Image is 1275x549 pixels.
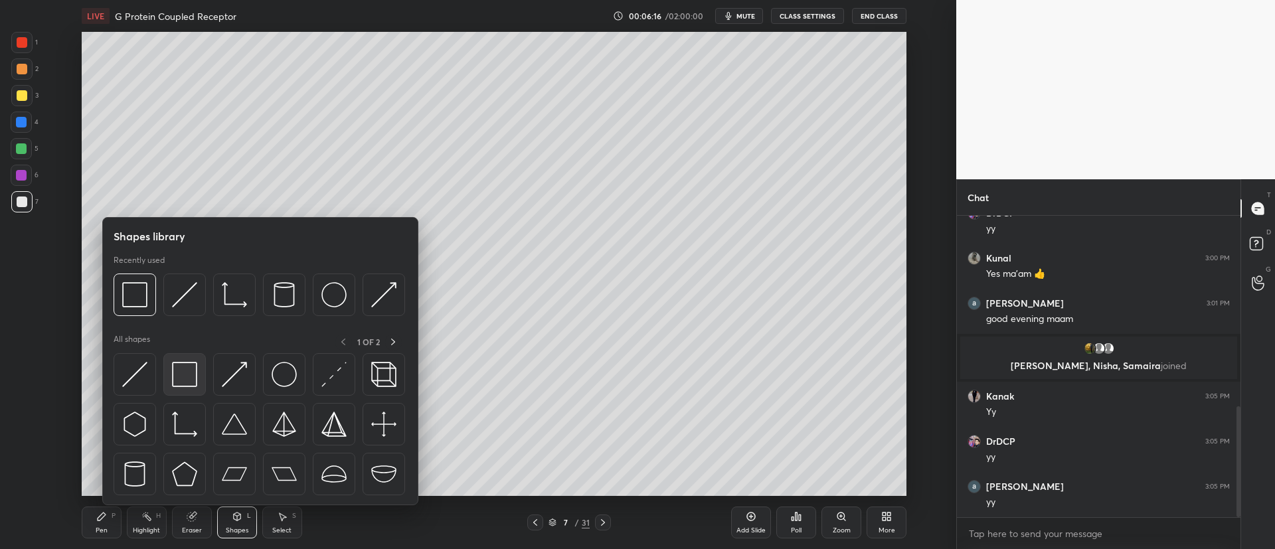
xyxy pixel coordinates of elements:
[986,252,1011,264] h6: Kunal
[986,297,1064,309] h6: [PERSON_NAME]
[292,512,296,519] div: S
[957,216,1240,517] div: grid
[582,516,590,528] div: 31
[114,255,165,266] p: Recently used
[968,297,981,310] img: 0279c8a5f08c4d33b8c04de313ea63df.48764220_3
[222,461,247,487] img: svg+xml;charset=utf-8,%3Csvg%20xmlns%3D%22http%3A%2F%2Fwww.w3.org%2F2000%2Fsvg%22%20width%3D%2244...
[11,112,39,133] div: 4
[321,412,347,437] img: svg+xml;charset=utf-8,%3Csvg%20xmlns%3D%22http%3A%2F%2Fwww.w3.org%2F2000%2Fsvg%22%20width%3D%2234...
[986,406,1230,419] div: Yy
[172,282,197,307] img: svg+xml;charset=utf-8,%3Csvg%20xmlns%3D%22http%3A%2F%2Fwww.w3.org%2F2000%2Fsvg%22%20width%3D%2230...
[1207,299,1230,307] div: 3:01 PM
[11,138,39,159] div: 5
[122,461,147,487] img: svg+xml;charset=utf-8,%3Csvg%20xmlns%3D%22http%3A%2F%2Fwww.w3.org%2F2000%2Fsvg%22%20width%3D%2228...
[371,282,396,307] img: svg+xml;charset=utf-8,%3Csvg%20xmlns%3D%22http%3A%2F%2Fwww.w3.org%2F2000%2Fsvg%22%20width%3D%2230...
[986,435,1015,447] h6: DrDCP
[833,527,851,534] div: Zoom
[122,362,147,387] img: svg+xml;charset=utf-8,%3Csvg%20xmlns%3D%22http%3A%2F%2Fwww.w3.org%2F2000%2Fsvg%22%20width%3D%2230...
[222,412,247,437] img: svg+xml;charset=utf-8,%3Csvg%20xmlns%3D%22http%3A%2F%2Fwww.w3.org%2F2000%2Fsvg%22%20width%3D%2238...
[771,8,844,24] button: CLASS SETTINGS
[736,527,766,534] div: Add Slide
[1205,392,1230,400] div: 3:05 PM
[371,412,396,437] img: svg+xml;charset=utf-8,%3Csvg%20xmlns%3D%22http%3A%2F%2Fwww.w3.org%2F2000%2Fsvg%22%20width%3D%2240...
[112,512,116,519] div: P
[715,8,763,24] button: mute
[371,362,396,387] img: svg+xml;charset=utf-8,%3Csvg%20xmlns%3D%22http%3A%2F%2Fwww.w3.org%2F2000%2Fsvg%22%20width%3D%2235...
[272,527,292,534] div: Select
[11,58,39,80] div: 2
[321,461,347,487] img: svg+xml;charset=utf-8,%3Csvg%20xmlns%3D%22http%3A%2F%2Fwww.w3.org%2F2000%2Fsvg%22%20width%3D%2238...
[986,313,1230,326] div: good evening maam
[1092,342,1106,355] img: default.png
[968,360,1229,371] p: [PERSON_NAME], Nisha, Samaira
[11,191,39,212] div: 7
[575,518,579,526] div: /
[321,362,347,387] img: svg+xml;charset=utf-8,%3Csvg%20xmlns%3D%22http%3A%2F%2Fwww.w3.org%2F2000%2Fsvg%22%20width%3D%2230...
[1205,254,1230,262] div: 3:00 PM
[968,480,981,493] img: 0279c8a5f08c4d33b8c04de313ea63df.48764220_3
[272,282,297,307] img: svg+xml;charset=utf-8,%3Csvg%20xmlns%3D%22http%3A%2F%2Fwww.w3.org%2F2000%2Fsvg%22%20width%3D%2228...
[736,11,755,21] span: mute
[11,85,39,106] div: 3
[11,32,38,53] div: 1
[272,362,297,387] img: svg+xml;charset=utf-8,%3Csvg%20xmlns%3D%22http%3A%2F%2Fwww.w3.org%2F2000%2Fsvg%22%20width%3D%2236...
[182,527,202,534] div: Eraser
[226,527,248,534] div: Shapes
[222,282,247,307] img: svg+xml;charset=utf-8,%3Csvg%20xmlns%3D%22http%3A%2F%2Fwww.w3.org%2F2000%2Fsvg%22%20width%3D%2233...
[114,334,150,351] p: All shapes
[852,8,906,24] button: End Class
[986,222,1230,236] div: yy
[172,461,197,487] img: svg+xml;charset=utf-8,%3Csvg%20xmlns%3D%22http%3A%2F%2Fwww.w3.org%2F2000%2Fsvg%22%20width%3D%2234...
[321,282,347,307] img: svg+xml;charset=utf-8,%3Csvg%20xmlns%3D%22http%3A%2F%2Fwww.w3.org%2F2000%2Fsvg%22%20width%3D%2236...
[1267,190,1271,200] p: T
[1205,437,1230,445] div: 3:05 PM
[879,527,895,534] div: More
[247,512,251,519] div: L
[122,282,147,307] img: svg+xml;charset=utf-8,%3Csvg%20xmlns%3D%22http%3A%2F%2Fwww.w3.org%2F2000%2Fsvg%22%20width%3D%2234...
[1205,483,1230,491] div: 3:05 PM
[122,412,147,437] img: svg+xml;charset=utf-8,%3Csvg%20xmlns%3D%22http%3A%2F%2Fwww.w3.org%2F2000%2Fsvg%22%20width%3D%2230...
[791,527,802,534] div: Poll
[272,412,297,437] img: svg+xml;charset=utf-8,%3Csvg%20xmlns%3D%22http%3A%2F%2Fwww.w3.org%2F2000%2Fsvg%22%20width%3D%2234...
[82,8,110,24] div: LIVE
[1083,342,1096,355] img: c08f965e41274c428d80f2378d283496.jpg
[172,362,197,387] img: svg+xml;charset=utf-8,%3Csvg%20xmlns%3D%22http%3A%2F%2Fwww.w3.org%2F2000%2Fsvg%22%20width%3D%2234...
[1102,342,1115,355] img: default.png
[1266,264,1271,274] p: G
[986,481,1064,493] h6: [PERSON_NAME]
[986,451,1230,464] div: yy
[1266,227,1271,237] p: D
[968,435,981,448] img: b3a95a5546134ed09af10c7c8539e58d.jpg
[968,252,981,265] img: 5725e2f7eab3402996b41576b36520e2.jpg
[172,412,197,437] img: svg+xml;charset=utf-8,%3Csvg%20xmlns%3D%22http%3A%2F%2Fwww.w3.org%2F2000%2Fsvg%22%20width%3D%2233...
[156,512,161,519] div: H
[986,390,1014,402] h6: Kanak
[986,268,1230,281] div: Yes ma'am 👍
[559,518,572,526] div: 7
[357,337,380,347] p: 1 OF 2
[114,228,185,244] h5: Shapes library
[96,527,108,534] div: Pen
[115,10,236,23] h4: G Protein Coupled Receptor
[371,461,396,487] img: svg+xml;charset=utf-8,%3Csvg%20xmlns%3D%22http%3A%2F%2Fwww.w3.org%2F2000%2Fsvg%22%20width%3D%2238...
[11,165,39,186] div: 6
[133,527,160,534] div: Highlight
[957,180,999,215] p: Chat
[272,461,297,487] img: svg+xml;charset=utf-8,%3Csvg%20xmlns%3D%22http%3A%2F%2Fwww.w3.org%2F2000%2Fsvg%22%20width%3D%2244...
[1161,359,1187,372] span: joined
[986,496,1230,509] div: yy
[968,390,981,403] img: 106d462cb373443787780159a82714a2.jpg
[222,362,247,387] img: svg+xml;charset=utf-8,%3Csvg%20xmlns%3D%22http%3A%2F%2Fwww.w3.org%2F2000%2Fsvg%22%20width%3D%2230...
